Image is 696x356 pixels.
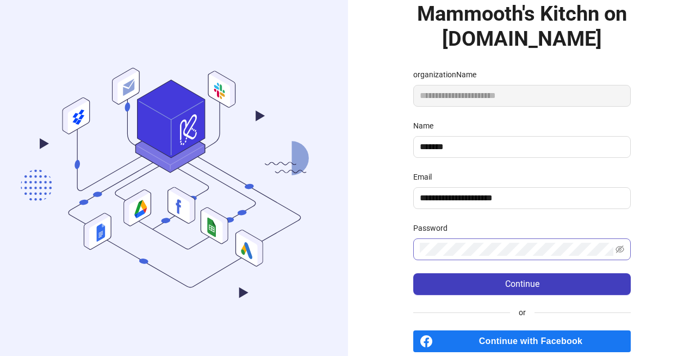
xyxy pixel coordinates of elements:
[510,306,535,318] span: or
[413,120,440,132] label: Name
[420,243,613,256] input: Password
[413,330,631,352] a: Continue with Facebook
[413,69,483,81] label: organizationName
[413,222,455,234] label: Password
[413,85,631,107] input: organizationName
[420,140,622,154] input: Name
[505,279,539,289] span: Continue
[413,171,439,183] label: Email
[437,330,631,352] span: Continue with Facebook
[413,273,631,295] button: Continue
[420,192,622,205] input: Email
[616,245,624,254] span: eye-invisible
